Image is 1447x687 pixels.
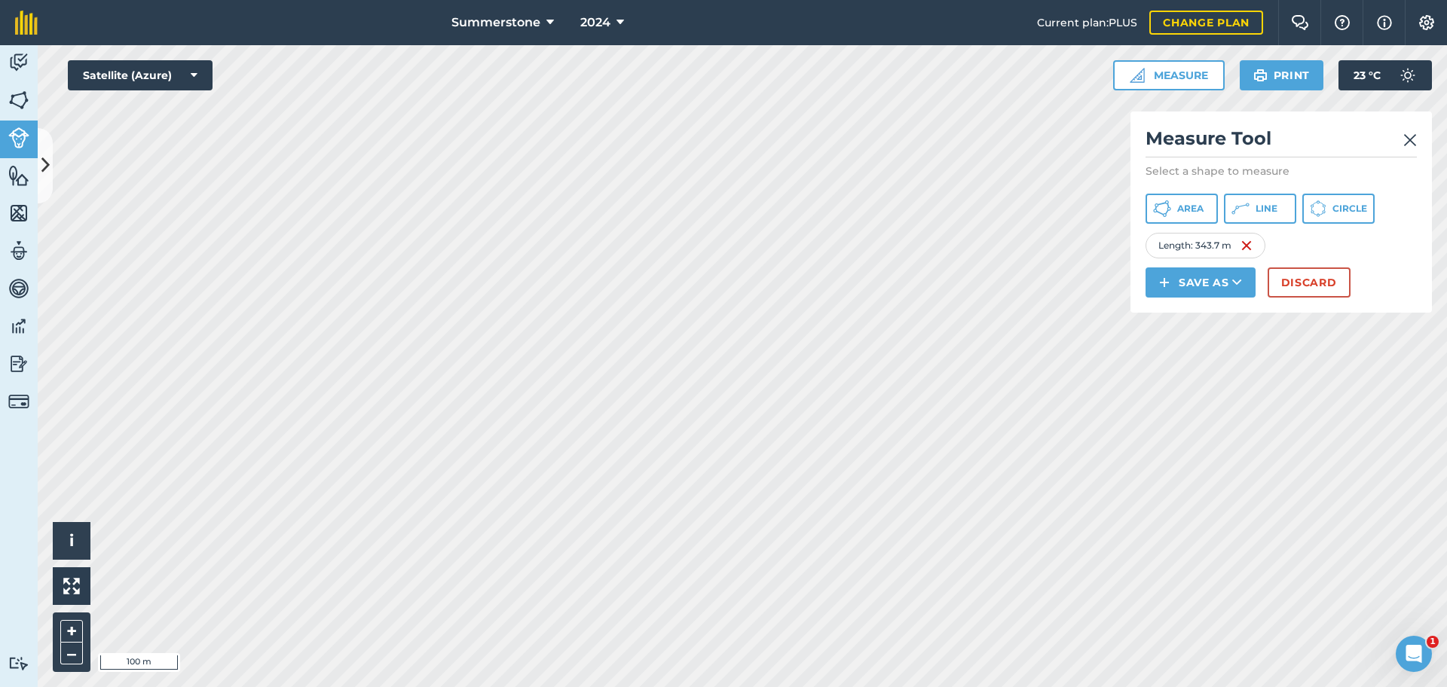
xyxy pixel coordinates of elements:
[1146,163,1417,179] p: Select a shape to measure
[1146,194,1218,224] button: Area
[1159,273,1170,292] img: svg+xml;base64,PHN2ZyB4bWxucz0iaHR0cDovL3d3dy53My5vcmcvMjAwMC9zdmciIHdpZHRoPSIxNCIgaGVpZ2h0PSIyNC...
[1333,15,1351,30] img: A question mark icon
[1130,68,1145,83] img: Ruler icon
[1396,636,1432,672] iframe: Intercom live chat
[580,14,610,32] span: 2024
[1253,66,1268,84] img: svg+xml;base64,PHN2ZyB4bWxucz0iaHR0cDovL3d3dy53My5vcmcvMjAwMC9zdmciIHdpZHRoPSIxOSIgaGVpZ2h0PSIyNC...
[1241,237,1253,255] img: svg+xml;base64,PHN2ZyB4bWxucz0iaHR0cDovL3d3dy53My5vcmcvMjAwMC9zdmciIHdpZHRoPSIxNiIgaGVpZ2h0PSIyNC...
[8,315,29,337] img: svg+xml;base64,PD94bWwgdmVyc2lvbj0iMS4wIiBlbmNvZGluZz0idXRmLTgiPz4KPCEtLSBHZW5lcmF0b3I6IEFkb2JlIE...
[8,51,29,74] img: svg+xml;base64,PD94bWwgdmVyc2lvbj0iMS4wIiBlbmNvZGluZz0idXRmLTgiPz4KPCEtLSBHZW5lcmF0b3I6IEFkb2JlIE...
[1146,233,1265,258] div: Length : 343.7 m
[60,643,83,664] button: –
[1256,203,1277,215] span: Line
[8,656,29,670] img: svg+xml;base64,PD94bWwgdmVyc2lvbj0iMS4wIiBlbmNvZGluZz0idXRmLTgiPz4KPCEtLSBHZW5lcmF0b3I6IEFkb2JlIE...
[63,578,80,594] img: Four arrows, one pointing top left, one top right, one bottom right and the last bottom left
[1393,60,1423,90] img: svg+xml;base64,PD94bWwgdmVyc2lvbj0iMS4wIiBlbmNvZGluZz0idXRmLTgiPz4KPCEtLSBHZW5lcmF0b3I6IEFkb2JlIE...
[1224,194,1296,224] button: Line
[8,164,29,187] img: svg+xml;base64,PHN2ZyB4bWxucz0iaHR0cDovL3d3dy53My5vcmcvMjAwMC9zdmciIHdpZHRoPSI1NiIgaGVpZ2h0PSI2MC...
[1149,11,1263,35] a: Change plan
[68,60,213,90] button: Satellite (Azure)
[1291,15,1309,30] img: Two speech bubbles overlapping with the left bubble in the forefront
[1377,14,1392,32] img: svg+xml;base64,PHN2ZyB4bWxucz0iaHR0cDovL3d3dy53My5vcmcvMjAwMC9zdmciIHdpZHRoPSIxNyIgaGVpZ2h0PSIxNy...
[8,89,29,111] img: svg+xml;base64,PHN2ZyB4bWxucz0iaHR0cDovL3d3dy53My5vcmcvMjAwMC9zdmciIHdpZHRoPSI1NiIgaGVpZ2h0PSI2MC...
[60,620,83,643] button: +
[1332,203,1367,215] span: Circle
[8,353,29,375] img: svg+xml;base64,PD94bWwgdmVyc2lvbj0iMS4wIiBlbmNvZGluZz0idXRmLTgiPz4KPCEtLSBHZW5lcmF0b3I6IEFkb2JlIE...
[1403,131,1417,149] img: svg+xml;base64,PHN2ZyB4bWxucz0iaHR0cDovL3d3dy53My5vcmcvMjAwMC9zdmciIHdpZHRoPSIyMiIgaGVpZ2h0PSIzMC...
[1338,60,1432,90] button: 23 °C
[69,531,74,550] span: i
[8,391,29,412] img: svg+xml;base64,PD94bWwgdmVyc2lvbj0iMS4wIiBlbmNvZGluZz0idXRmLTgiPz4KPCEtLSBHZW5lcmF0b3I6IEFkb2JlIE...
[8,127,29,148] img: svg+xml;base64,PD94bWwgdmVyc2lvbj0iMS4wIiBlbmNvZGluZz0idXRmLTgiPz4KPCEtLSBHZW5lcmF0b3I6IEFkb2JlIE...
[15,11,38,35] img: fieldmargin Logo
[1113,60,1225,90] button: Measure
[1177,203,1204,215] span: Area
[8,202,29,224] img: svg+xml;base64,PHN2ZyB4bWxucz0iaHR0cDovL3d3dy53My5vcmcvMjAwMC9zdmciIHdpZHRoPSI1NiIgaGVpZ2h0PSI2MC...
[1268,267,1351,298] button: Discard
[8,240,29,262] img: svg+xml;base64,PD94bWwgdmVyc2lvbj0iMS4wIiBlbmNvZGluZz0idXRmLTgiPz4KPCEtLSBHZW5lcmF0b3I6IEFkb2JlIE...
[1146,127,1417,157] h2: Measure Tool
[1240,60,1324,90] button: Print
[8,277,29,300] img: svg+xml;base64,PD94bWwgdmVyc2lvbj0iMS4wIiBlbmNvZGluZz0idXRmLTgiPz4KPCEtLSBHZW5lcmF0b3I6IEFkb2JlIE...
[1418,15,1436,30] img: A cog icon
[451,14,540,32] span: Summerstone
[1302,194,1375,224] button: Circle
[1037,14,1137,31] span: Current plan : PLUS
[1354,60,1381,90] span: 23 ° C
[1146,267,1256,298] button: Save as
[53,522,90,560] button: i
[1427,636,1439,648] span: 1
